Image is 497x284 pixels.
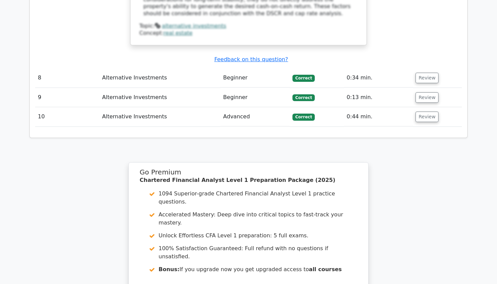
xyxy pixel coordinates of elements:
button: Review [416,73,439,83]
td: 0:34 min. [344,68,413,88]
td: Beginner [220,68,290,88]
td: Alternative Investments [99,107,220,126]
span: Correct [292,94,314,101]
button: Review [416,112,439,122]
td: 8 [35,68,99,88]
span: Correct [292,75,314,81]
td: Advanced [220,107,290,126]
td: Beginner [220,88,290,107]
a: Feedback on this question? [214,56,288,63]
td: Alternative Investments [99,68,220,88]
td: 0:44 min. [344,107,413,126]
span: Correct [292,114,314,120]
div: Topic: [139,23,358,30]
a: real estate [164,30,193,36]
td: 0:13 min. [344,88,413,107]
td: Alternative Investments [99,88,220,107]
td: 9 [35,88,99,107]
button: Review [416,92,439,103]
div: Concept: [139,30,358,37]
a: alternative investments [162,23,226,29]
td: 10 [35,107,99,126]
